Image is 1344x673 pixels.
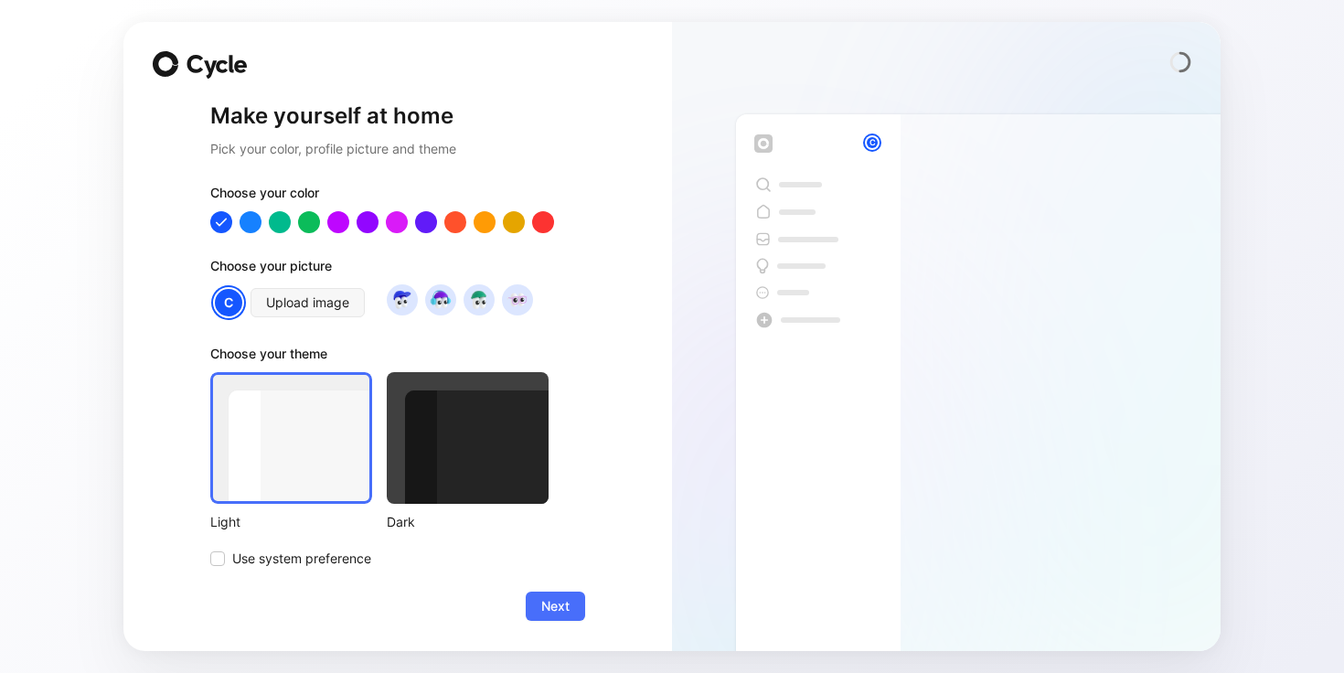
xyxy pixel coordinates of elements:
img: avatar [466,287,491,312]
div: Choose your picture [210,255,585,284]
h2: Pick your color, profile picture and theme [210,138,585,160]
img: workspace-default-logo-wX5zAyuM.png [754,134,773,153]
div: Light [210,511,372,533]
div: C [213,287,244,318]
div: Choose your color [210,182,585,211]
img: avatar [505,287,529,312]
img: avatar [389,287,414,312]
span: Upload image [266,292,349,314]
div: Choose your theme [210,343,549,372]
img: avatar [428,287,453,312]
button: Next [526,592,585,621]
span: Use system preference [232,548,371,570]
div: Dark [387,511,549,533]
h1: Make yourself at home [210,101,585,131]
div: C [865,135,880,150]
button: Upload image [251,288,365,317]
span: Next [541,595,570,617]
